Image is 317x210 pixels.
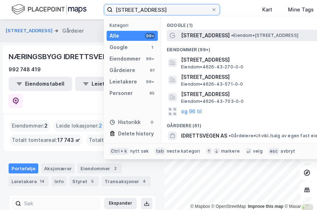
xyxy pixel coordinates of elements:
div: Leietakere [9,176,49,186]
span: IDRETTSVEGEN AS [181,132,227,140]
div: Google [109,43,128,52]
div: Portefølje [9,163,38,173]
div: 99+ [145,33,155,39]
div: 5 [89,178,96,185]
div: markere [221,148,240,154]
div: tab [155,148,165,155]
div: Info [52,176,67,186]
div: 14 [38,178,46,185]
span: Eiendom • 4626-43-571-0-0 [181,81,243,87]
div: Eiendommer : [9,120,50,132]
span: Eiendom • 4626-43-703-0-0 [181,99,244,104]
span: 17 743 ㎡ [57,136,80,144]
span: 2 [99,121,102,130]
div: 85 [149,90,155,96]
button: Leietakertabell [75,77,139,91]
div: Mine Tags [288,5,314,14]
div: Personer [109,89,133,97]
div: Transaksjoner [102,176,151,186]
div: Ctrl + k [109,148,129,155]
span: Eiendom • [STREET_ADDRESS] [231,33,298,38]
div: Kart [262,5,272,14]
button: Eiendomstabell [9,77,72,91]
div: Historikk [109,118,141,127]
div: Gårdeier [62,27,84,35]
div: Leietakere [109,77,137,86]
div: esc [268,148,279,155]
div: Kategori [109,23,158,28]
div: 61 [149,67,155,73]
span: Eiendom • 4626-43-270-0-0 [181,64,244,70]
span: 2 [44,121,48,130]
div: Totalt tomteareal : [9,134,83,146]
div: NÆRINGSBYGG IDRETTSVEIEN 13 DA [9,51,136,62]
div: 992 748 419 [9,65,41,74]
div: Kontrollprogram for chat [281,176,317,210]
iframe: Chat Widget [281,176,317,210]
div: Leide lokasjoner : [53,120,105,132]
input: Søk på adresse, matrikkel, gårdeiere, leietakere eller personer [113,4,211,15]
div: Styret [69,176,99,186]
span: • [231,33,233,38]
div: 99+ [145,56,155,62]
a: Improve this map [248,204,283,209]
div: Aksjonærer [41,163,75,173]
button: [STREET_ADDRESS] [6,27,54,34]
div: 2 [112,165,119,172]
div: neste kategori [167,148,200,154]
div: 99+ [145,79,155,85]
input: Søk [21,198,99,209]
div: Totalt byggareal : [86,134,153,146]
a: OpenStreetMap [211,204,246,209]
div: nytt søk [130,148,149,154]
div: Eiendommer [109,54,141,63]
div: 1 [149,44,155,50]
button: og 96 til [181,107,202,116]
div: 0 [149,119,155,125]
div: Delete history [118,129,154,138]
div: Gårdeiere [109,66,135,75]
div: 4 [141,178,148,185]
img: logo.f888ab2527a4732fd821a326f86c7f29.svg [11,3,87,16]
span: [STREET_ADDRESS] [181,31,230,40]
a: Mapbox [190,204,210,209]
span: • [229,133,231,138]
div: Eiendommer [78,163,122,173]
button: Ekspander [104,198,137,209]
div: Alle [109,32,119,40]
div: velg [253,148,263,154]
div: avbryt [281,148,295,154]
